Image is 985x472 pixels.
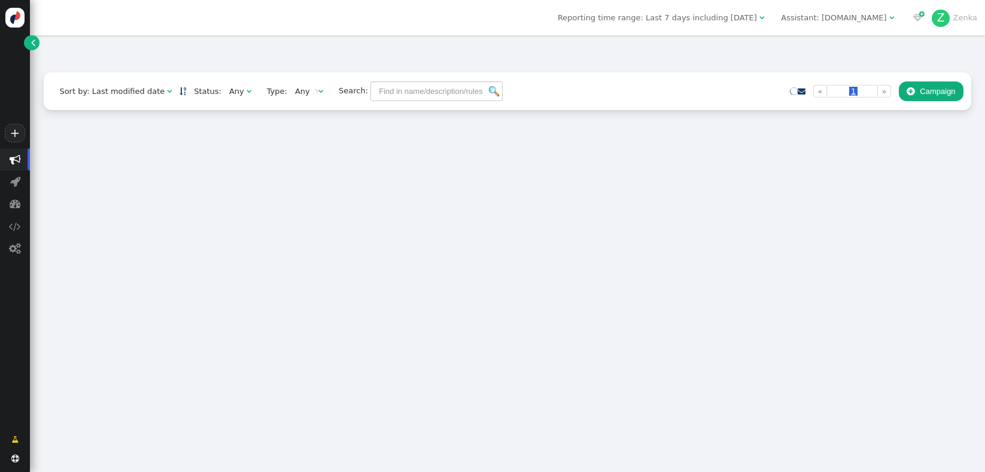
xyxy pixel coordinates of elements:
span:  [889,14,894,22]
span:  [913,14,922,22]
div: Any [229,86,244,98]
a:  [180,87,186,96]
span:  [318,87,323,95]
span:  [9,243,21,254]
a: + [5,124,25,142]
img: icon_search.png [489,86,499,96]
span:  [247,87,251,95]
span: Sorted in descending order [180,87,186,95]
div: Any [295,86,310,98]
span:  [10,154,21,165]
input: Find in name/description/rules [370,81,503,102]
span: Status: [186,86,221,98]
img: logo-icon.svg [5,8,25,28]
div: Sort by: Last modified date [59,86,165,98]
div: Assistant: [DOMAIN_NAME] [781,12,886,24]
span: Search: [331,86,368,95]
span:  [10,176,20,187]
a:  [24,35,39,50]
span:  [11,455,19,462]
span:  [10,198,21,209]
span:  [11,434,19,446]
span:  [167,87,172,95]
div: Z [932,10,950,28]
button: Campaign [899,81,963,102]
span:  [9,221,21,232]
a:  [4,430,26,450]
a: « [813,85,827,98]
span:  [759,14,764,22]
span: 1 [849,87,858,96]
span: Type: [259,86,287,98]
span:  [798,87,805,95]
span:  [31,36,35,48]
span:  [907,87,914,96]
a: » [877,85,891,98]
a:  [798,87,805,96]
span: Reporting time range: Last 7 days including [DATE] [558,13,757,22]
img: loading.gif [312,89,318,95]
a: ZZenka [932,13,977,22]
